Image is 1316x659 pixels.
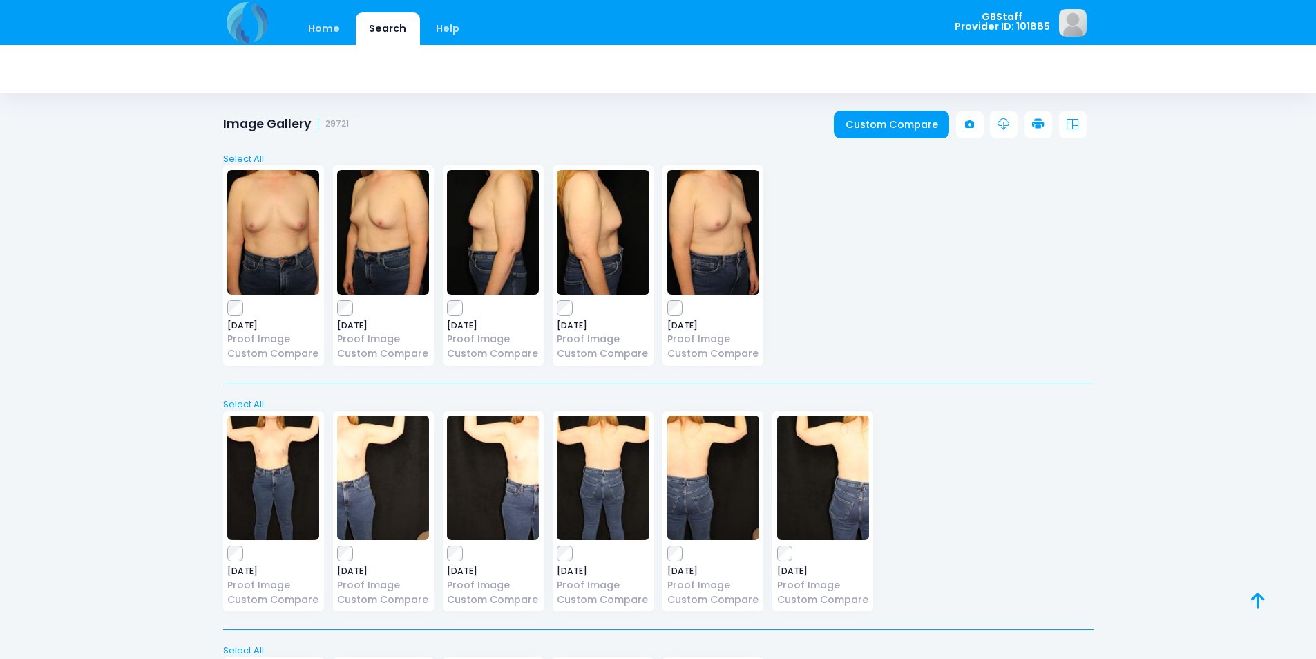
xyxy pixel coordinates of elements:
a: Proof Image [337,578,429,593]
span: [DATE] [557,567,649,575]
a: Custom Compare [667,346,759,361]
span: [DATE] [667,322,759,330]
a: Custom Compare [447,593,539,607]
a: Custom Compare [447,346,539,361]
a: Proof Image [667,332,759,346]
a: Proof Image [227,578,319,593]
img: image [447,416,539,540]
a: Custom Compare [557,593,649,607]
a: Proof Image [557,332,649,346]
a: Custom Compare [227,593,319,607]
a: Home [295,12,354,45]
img: image [667,170,759,295]
a: Select All [218,152,1098,166]
img: image [557,170,649,295]
a: Select All [218,644,1098,658]
a: Custom Compare [227,346,319,361]
a: Select All [218,398,1098,411]
a: Proof Image [227,332,319,346]
span: [DATE] [227,567,319,575]
a: Custom Compare [557,346,649,361]
a: Custom Compare [667,593,759,607]
span: [DATE] [667,567,759,575]
span: [DATE] [227,322,319,330]
img: image [227,416,319,540]
a: Search [356,12,420,45]
img: image [227,170,319,295]
a: Help [422,12,473,45]
img: image [337,170,429,295]
span: [DATE] [447,567,539,575]
img: image [777,416,869,540]
span: GBStaff Provider ID: 101885 [955,12,1050,32]
a: Proof Image [447,332,539,346]
img: image [557,416,649,540]
a: Custom Compare [834,111,949,138]
span: [DATE] [337,567,429,575]
img: image [447,170,539,295]
a: Proof Image [667,578,759,593]
a: Proof Image [337,332,429,346]
a: Custom Compare [337,593,429,607]
a: Proof Image [557,578,649,593]
small: 29721 [325,119,349,129]
a: Proof Image [447,578,539,593]
span: [DATE] [557,322,649,330]
img: image [1059,9,1087,37]
a: Custom Compare [337,346,429,361]
img: image [667,416,759,540]
a: Proof Image [777,578,869,593]
a: Custom Compare [777,593,869,607]
span: [DATE] [337,322,429,330]
h1: Image Gallery [223,117,350,131]
span: [DATE] [447,322,539,330]
span: [DATE] [777,567,869,575]
img: image [337,416,429,540]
